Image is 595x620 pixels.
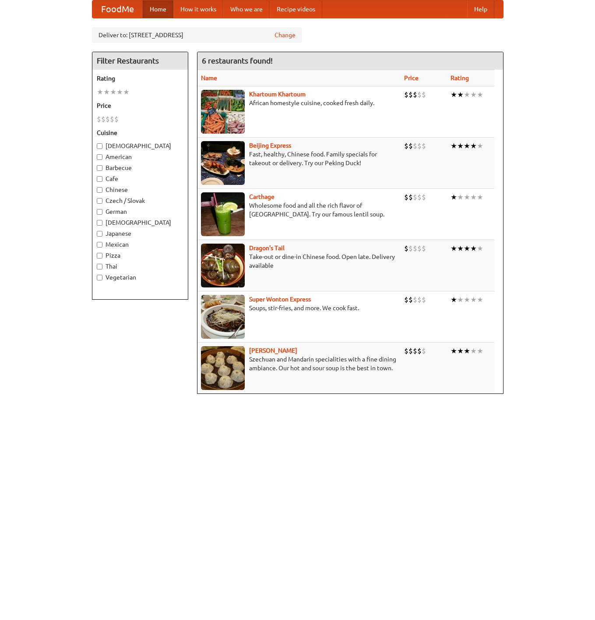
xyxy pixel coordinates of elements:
p: Take-out or dine-in Chinese food. Open late. Delivery available [201,252,397,270]
li: $ [110,114,114,124]
li: $ [413,295,417,305]
li: $ [404,192,408,202]
input: Japanese [97,231,102,237]
input: Barbecue [97,165,102,171]
a: Beijing Express [249,142,291,149]
a: Khartoum Khartoum [249,91,306,98]
li: ★ [477,90,483,99]
li: ★ [457,141,464,151]
li: ★ [451,90,457,99]
input: [DEMOGRAPHIC_DATA] [97,220,102,226]
li: ★ [470,141,477,151]
li: ★ [110,87,116,97]
a: Who we are [223,0,270,18]
img: carthage.jpg [201,192,245,236]
a: Super Wonton Express [249,296,311,303]
li: $ [408,295,413,305]
li: ★ [470,192,477,202]
p: Fast, healthy, Chinese food. Family specials for takeout or delivery. Try our Peking Duck! [201,150,397,167]
input: Czech / Slovak [97,198,102,204]
li: $ [413,192,417,202]
img: superwonton.jpg [201,295,245,339]
li: ★ [464,192,470,202]
a: Recipe videos [270,0,322,18]
li: $ [408,346,413,356]
li: $ [413,90,417,99]
a: Change [275,31,296,39]
img: shandong.jpg [201,346,245,390]
label: Cafe [97,174,183,183]
li: ★ [457,90,464,99]
label: German [97,207,183,216]
li: $ [404,141,408,151]
li: $ [413,346,417,356]
a: Home [143,0,173,18]
li: ★ [477,346,483,356]
a: FoodMe [92,0,143,18]
a: Name [201,74,217,81]
input: German [97,209,102,215]
label: Czech / Slovak [97,196,183,205]
input: American [97,154,102,160]
h5: Price [97,101,183,110]
label: Barbecue [97,163,183,172]
li: ★ [457,244,464,253]
li: ★ [457,192,464,202]
li: ★ [477,192,483,202]
li: $ [417,90,422,99]
li: ★ [451,244,457,253]
label: [DEMOGRAPHIC_DATA] [97,142,183,150]
a: How it works [173,0,223,18]
li: ★ [451,192,457,202]
li: ★ [477,244,483,253]
li: ★ [97,87,103,97]
li: $ [413,244,417,253]
li: ★ [116,87,123,97]
li: ★ [451,295,457,305]
input: Pizza [97,253,102,259]
p: Szechuan and Mandarin specialities with a fine dining ambiance. Our hot and sour soup is the best... [201,355,397,372]
a: Rating [451,74,469,81]
li: ★ [457,346,464,356]
h5: Cuisine [97,128,183,137]
input: Mexican [97,242,102,248]
a: Dragon's Tail [249,244,285,252]
li: $ [404,244,408,253]
li: $ [97,114,101,124]
div: Deliver to: [STREET_ADDRESS] [92,27,302,43]
input: Thai [97,264,102,269]
input: Vegetarian [97,275,102,280]
li: $ [101,114,106,124]
p: African homestyle cuisine, cooked fresh daily. [201,99,397,107]
img: khartoum.jpg [201,90,245,134]
li: ★ [451,141,457,151]
li: $ [404,295,408,305]
li: ★ [123,87,130,97]
li: ★ [470,90,477,99]
h4: Filter Restaurants [92,52,188,70]
li: $ [422,346,426,356]
li: ★ [464,295,470,305]
label: Vegetarian [97,273,183,282]
li: $ [408,192,413,202]
input: Cafe [97,176,102,182]
p: Soups, stir-fries, and more. We cook fast. [201,304,397,312]
label: Mexican [97,240,183,249]
li: $ [417,346,422,356]
li: $ [114,114,119,124]
li: ★ [464,244,470,253]
li: $ [404,90,408,99]
li: $ [408,244,413,253]
a: Price [404,74,419,81]
li: ★ [470,295,477,305]
li: ★ [103,87,110,97]
li: $ [408,141,413,151]
label: [DEMOGRAPHIC_DATA] [97,218,183,227]
li: $ [413,141,417,151]
a: [PERSON_NAME] [249,347,297,354]
img: dragon.jpg [201,244,245,287]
